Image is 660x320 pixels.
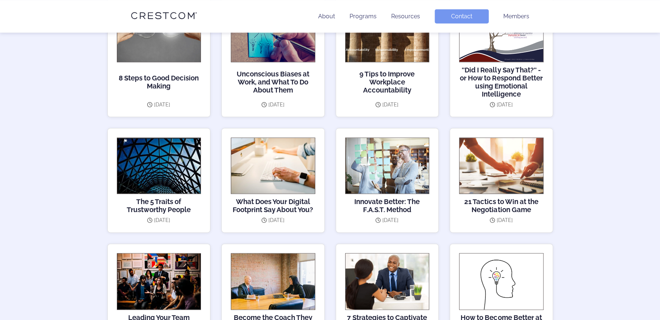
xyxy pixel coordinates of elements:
[117,138,201,217] a: The 5 Traits of Trustworthy People
[345,6,430,102] a: 9 Tips to Improve Workplace Accountability
[345,6,430,62] img: 9 Tips to Improve Workplace Accountability
[459,6,543,62] img: ''Did I Really Say That?'' - or How to Respond Better using Emotional Intelligence
[231,6,315,102] a: Unconscious Biases at Work, and What To Do About Them
[503,13,529,20] a: Members
[459,6,543,102] a: ''Did I Really Say That?'' - or How to Respond Better using Emotional Intelligence
[231,138,315,194] img: What Does Your Digital Footprint Say About You?
[345,253,430,309] img: 7 Strategies to Captivate Your Customers
[459,253,543,309] img: How to Become Better at Thinking Strategically
[459,102,543,108] div: [DATE]
[231,66,315,98] h3: Unconscious Biases at Work, and What To Do About Them
[435,9,489,23] a: Contact
[231,102,315,108] div: [DATE]
[117,66,201,98] h3: 8 Steps to Good Decision Making
[117,217,201,223] div: [DATE]
[231,253,315,309] img: Become the Coach They Need
[231,217,315,223] div: [DATE]
[345,138,430,217] a: Innovate Better: The F.A.S.T. Method
[231,197,315,214] h3: What Does Your Digital Footprint Say About You?
[117,102,201,108] div: [DATE]
[318,13,335,20] a: About
[117,6,201,62] img: 8 Steps to Good Decision Making
[345,197,430,214] h3: Innovate Better: The F.A.S.T. Method
[117,253,201,309] img: Leading Your Team Through Change
[345,102,430,108] div: [DATE]
[459,217,543,223] div: [DATE]
[345,66,430,98] h3: 9 Tips to Improve Workplace Accountability
[459,138,543,217] a: 21 Tactics to Win at the Negotiation Game
[345,138,430,194] img: Innovate Better: The F.A.S.T. Method
[231,6,315,62] img: Unconscious Biases at Work, and What To Do About Them
[350,13,377,20] a: Programs
[117,138,201,194] img: The 5 Traits of Trustworthy People
[459,138,543,194] img: 21 Tactics to Win at the Negotiation Game
[459,66,543,98] h3: ''Did I Really Say That?'' - or How to Respond Better using Emotional Intelligence
[231,138,315,217] a: What Does Your Digital Footprint Say About You?
[117,6,201,102] a: 8 Steps to Good Decision Making
[459,197,543,214] h3: 21 Tactics to Win at the Negotiation Game
[345,217,430,223] div: [DATE]
[391,13,420,20] a: Resources
[117,197,201,214] h3: The 5 Traits of Trustworthy People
